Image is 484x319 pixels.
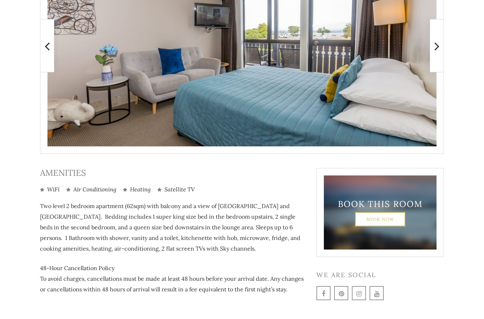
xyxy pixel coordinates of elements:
[66,185,116,194] li: Air Conditioning
[40,168,306,178] h3: Amenities
[40,201,306,254] p: Two level 2 bedroom apartment (62sqm) with balcony and a view of [GEOGRAPHIC_DATA] and [GEOGRAPHI...
[157,185,195,194] li: Satellite TV
[40,185,60,194] li: WiFi
[355,212,406,226] a: Book Now
[336,199,424,209] h3: Book This Room
[316,271,444,279] h3: We are social
[123,185,151,194] li: Heating
[40,263,306,295] p: 48-Hour Cancellation Policy To avoid charges, cancellations must be made at least 48 hours before...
